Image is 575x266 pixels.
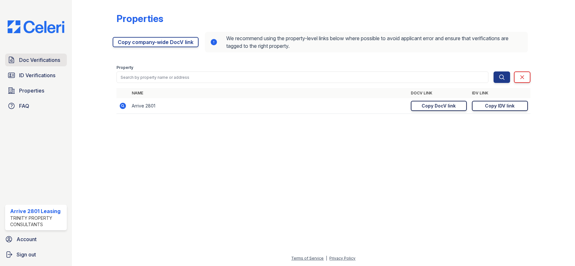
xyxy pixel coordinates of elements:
a: Copy company-wide DocV link [113,37,199,47]
a: Terms of Service [291,256,324,261]
span: Sign out [17,251,36,258]
label: Property [116,65,133,70]
span: ID Verifications [19,71,55,79]
a: Copy IDV link [472,101,528,111]
span: FAQ [19,102,29,110]
th: DocV Link [408,88,469,98]
th: Name [129,88,408,98]
a: Properties [5,84,67,97]
a: Copy DocV link [411,101,467,111]
span: Account [17,235,37,243]
a: Privacy Policy [329,256,355,261]
img: CE_Logo_Blue-a8612792a0a2168367f1c8372b55b34899dd931a85d93a1a3d3e32e68fde9ad4.png [3,20,69,33]
div: Properties [116,13,163,24]
th: IDV Link [469,88,530,98]
span: Doc Verifications [19,56,60,64]
div: Arrive 2801 Leasing [10,207,64,215]
input: Search by property name or address [116,71,488,83]
a: Sign out [3,248,69,261]
a: Doc Verifications [5,54,67,66]
div: Trinity Property Consultants [10,215,64,228]
a: FAQ [5,100,67,112]
div: | [326,256,327,261]
div: We recommend using the property-level links below where possible to avoid applicant error and ens... [205,32,528,52]
a: Account [3,233,69,246]
div: Copy DocV link [422,103,456,109]
td: Arrive 2801 [129,98,408,114]
span: Properties [19,87,44,94]
div: Copy IDV link [485,103,515,109]
a: ID Verifications [5,69,67,82]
